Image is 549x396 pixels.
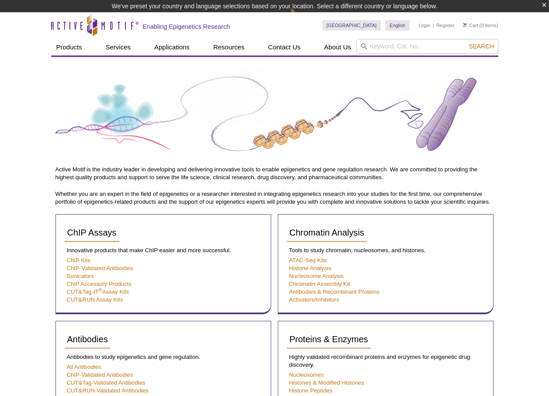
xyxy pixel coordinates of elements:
p: Active Motif is the industry leader in developing and delivering innovative tools to enable epige... [55,166,494,181]
span: Antibodies [67,334,108,344]
h2: Enabling Epigenetics Research [143,23,230,31]
p: Whether you are an expert in the field of epigenetics or a researcher interested in integrating e... [55,190,494,206]
span: Search [469,43,494,50]
a: ChIP Kits [67,257,91,264]
a: Antibodies [65,330,110,349]
a: ChIP-Validated Antibodies [67,372,133,378]
img: Product Guide [55,65,494,163]
a: Applications [149,39,195,56]
span: Chromatin Analysis [290,228,364,237]
a: Histone Peptides [289,387,333,394]
a: ChIP Accessory Products [67,281,132,287]
a: About Us [319,39,356,56]
a: English [385,20,410,31]
a: Proteins & Enzymes [287,330,371,349]
a: CUT&RUN-Validated Antibodies [67,387,148,394]
p: Highly validated recombinant proteins and enzymes for epigenetic drug discovery. [287,353,484,369]
a: Antibodies & Recombinant Proteins [289,288,380,295]
a: CUT&Tag-IT®Assay Kits [67,288,129,295]
input: Keyword, Cat. No. [356,39,498,54]
span: Proteins & Enzymes [290,334,368,344]
li: | [433,20,434,31]
p: Antibodies to study epigenetics and gene regulation. [65,353,262,361]
button: Search [466,42,497,50]
a: CUT&Tag-Validated Antibodies [67,379,145,386]
a: Login [418,22,430,28]
a: Services [100,39,136,56]
a: Products [51,39,87,56]
a: Chromatin Assembly Kit [289,281,350,287]
sup: ® [99,287,102,292]
a: Histones & Modified Histones [289,379,364,386]
a: Chromatin Analysis [287,223,367,242]
a: [GEOGRAPHIC_DATA] [322,20,381,31]
a: Nucleosome Analysis [289,273,344,279]
img: Change Here [290,7,313,27]
a: Sonicators [67,273,94,279]
p: Tools to study chromatin, nucleosomes, and histones. [287,247,484,254]
a: Cart [463,22,478,28]
a: Register [436,22,454,28]
a: ChIP-Validated Antibodies [67,265,133,271]
a: CUT&RUN Assay Kits [67,296,123,303]
a: ATAC-Seq Kits [289,257,327,264]
a: Histone Analysis [289,265,331,271]
a: All Antibodies [67,364,101,370]
a: Contact Us [263,39,306,56]
a: Resources [208,39,250,56]
li: (0 items) [463,20,498,31]
span: ChIP Assays [67,228,117,237]
a: Activators/Inhibitors [289,296,339,303]
img: Your Cart [463,23,467,27]
a: Nucleosomes [289,372,324,378]
a: ChIP Assays [65,223,119,242]
p: Innovative products that make ChIP easier and more successful. [65,247,262,254]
